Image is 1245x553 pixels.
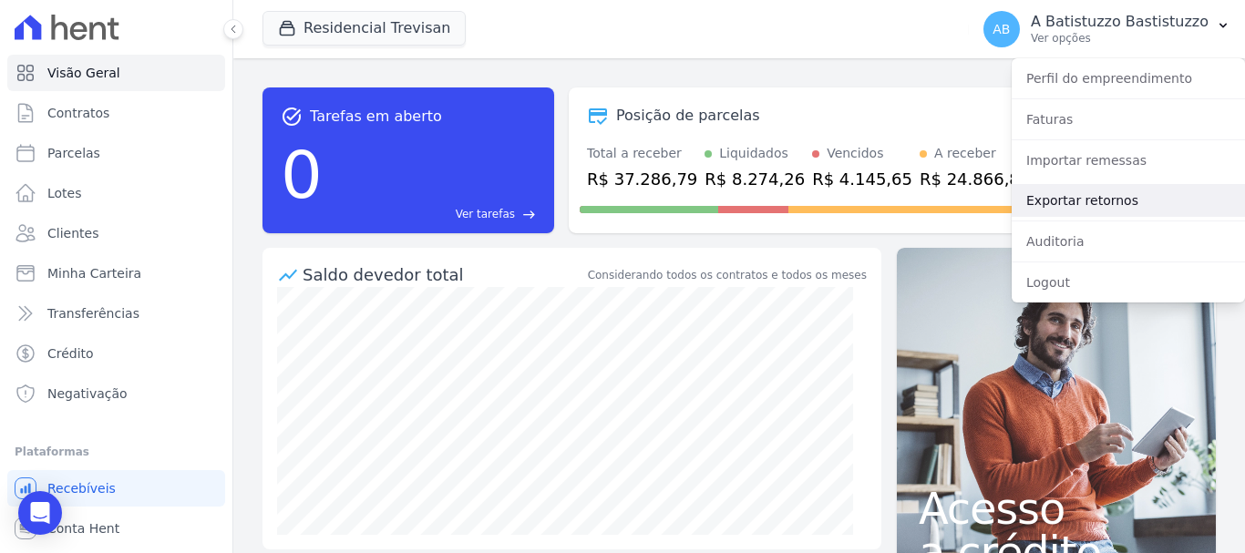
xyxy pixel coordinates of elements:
[281,128,323,222] div: 0
[812,167,912,191] div: R$ 4.145,65
[587,144,697,163] div: Total a receber
[705,167,805,191] div: R$ 8.274,26
[969,4,1245,55] button: AB A Batistuzzo Bastistuzzo Ver opções
[7,295,225,332] a: Transferências
[47,144,100,162] span: Parcelas
[47,344,94,363] span: Crédito
[1012,62,1245,95] a: Perfil do empreendimento
[993,23,1010,36] span: AB
[7,215,225,251] a: Clientes
[616,105,760,127] div: Posição de parcelas
[330,206,536,222] a: Ver tarefas east
[7,255,225,292] a: Minha Carteira
[1031,13,1209,31] p: A Batistuzzo Bastistuzzo
[1012,144,1245,177] a: Importar remessas
[719,144,788,163] div: Liquidados
[7,510,225,547] a: Conta Hent
[47,479,116,497] span: Recebíveis
[456,206,515,222] span: Ver tarefas
[47,104,109,122] span: Contratos
[1012,225,1245,258] a: Auditoria
[262,11,466,46] button: Residencial Trevisan
[303,262,584,287] div: Saldo devedor total
[1012,266,1245,299] a: Logout
[827,144,883,163] div: Vencidos
[15,441,218,463] div: Plataformas
[7,95,225,131] a: Contratos
[920,167,1030,191] div: R$ 24.866,88
[934,144,996,163] div: A receber
[47,184,82,202] span: Lotes
[588,267,867,283] div: Considerando todos os contratos e todos os meses
[522,208,536,221] span: east
[18,491,62,535] div: Open Intercom Messenger
[281,106,303,128] span: task_alt
[1012,184,1245,217] a: Exportar retornos
[1031,31,1209,46] p: Ver opções
[47,64,120,82] span: Visão Geral
[7,470,225,507] a: Recebíveis
[7,55,225,91] a: Visão Geral
[47,264,141,282] span: Minha Carteira
[47,384,128,403] span: Negativação
[47,304,139,323] span: Transferências
[1012,103,1245,136] a: Faturas
[47,224,98,242] span: Clientes
[919,486,1194,530] span: Acesso
[310,106,442,128] span: Tarefas em aberto
[7,335,225,372] a: Crédito
[7,375,225,412] a: Negativação
[47,519,119,538] span: Conta Hent
[7,175,225,211] a: Lotes
[7,135,225,171] a: Parcelas
[587,167,697,191] div: R$ 37.286,79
